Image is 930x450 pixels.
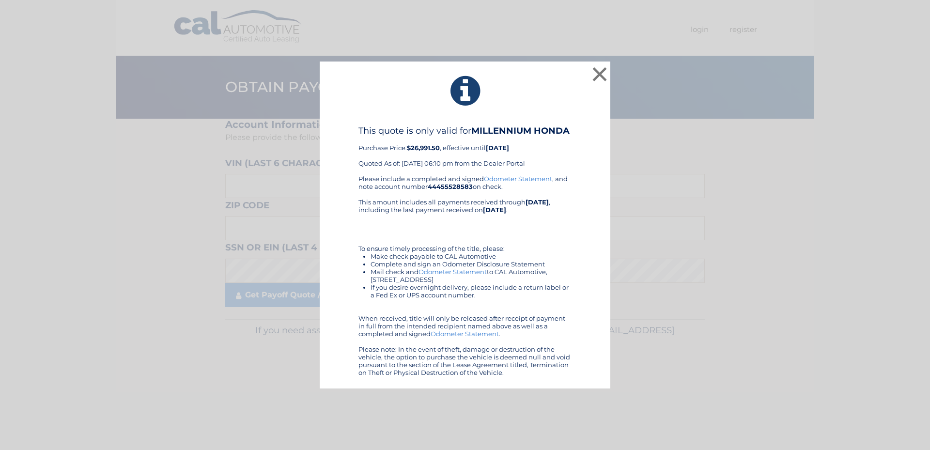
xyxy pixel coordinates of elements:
b: [DATE] [483,206,506,214]
li: If you desire overnight delivery, please include a return label or a Fed Ex or UPS account number. [371,283,572,299]
a: Odometer Statement [484,175,552,183]
b: MILLENNIUM HONDA [471,125,570,136]
div: Please include a completed and signed , and note account number on check. This amount includes al... [358,175,572,376]
b: $26,991.50 [407,144,440,152]
b: [DATE] [486,144,509,152]
a: Odometer Statement [431,330,499,338]
a: Odometer Statement [418,268,487,276]
b: 44455528583 [428,183,473,190]
div: Purchase Price: , effective until Quoted As of: [DATE] 06:10 pm from the Dealer Portal [358,125,572,175]
li: Mail check and to CAL Automotive, [STREET_ADDRESS] [371,268,572,283]
b: [DATE] [526,198,549,206]
li: Complete and sign an Odometer Disclosure Statement [371,260,572,268]
li: Make check payable to CAL Automotive [371,252,572,260]
h4: This quote is only valid for [358,125,572,136]
button: × [590,64,609,84]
